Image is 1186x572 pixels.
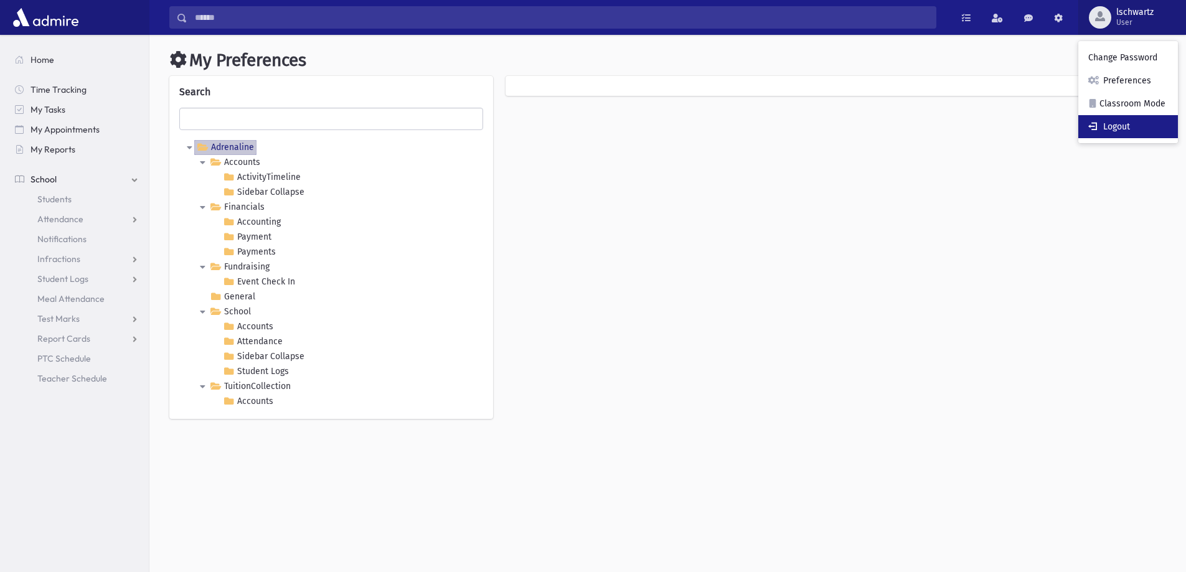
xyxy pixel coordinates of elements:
[37,253,80,265] span: Infractions
[37,353,91,364] span: PTC Schedule
[37,333,90,344] span: Report Cards
[37,373,107,384] span: Teacher Schedule
[220,170,303,185] a: ActivityTimeline
[220,319,276,334] a: Accounts
[220,334,285,349] a: Attendance
[5,169,149,189] a: School
[31,124,100,135] span: My Appointments
[37,233,87,245] span: Notifications
[5,368,149,388] a: Teacher Schedule
[207,289,258,304] a: General
[207,304,253,319] a: School
[207,200,267,215] a: Financials
[179,86,483,98] h4: Search
[5,100,149,120] a: My Tasks
[1078,92,1178,115] a: Classroom Mode
[1078,69,1178,92] a: Preferences
[169,50,1166,71] h1: My Preferences
[5,189,149,209] a: Students
[220,349,307,364] a: Sidebar Collapse
[220,185,307,200] a: Sidebar Collapse
[220,274,298,289] a: Event Check In
[5,349,149,368] a: PTC Schedule
[207,155,263,170] a: Accounts
[187,6,936,29] input: Search
[1116,7,1154,17] span: lschwartz
[37,273,88,284] span: Student Logs
[5,120,149,139] a: My Appointments
[220,215,283,230] a: Accounting
[5,269,149,289] a: Student Logs
[5,309,149,329] a: Test Marks
[5,229,149,249] a: Notifications
[5,139,149,159] a: My Reports
[31,54,54,65] span: Home
[37,313,80,324] span: Test Marks
[31,104,65,115] span: My Tasks
[207,379,293,394] a: TuitionCollection
[5,249,149,269] a: Infractions
[1078,115,1178,138] a: Logout
[31,144,75,155] span: My Reports
[10,5,82,30] img: AdmirePro
[194,140,256,155] a: Adrenaline
[1078,46,1178,69] a: Change Password
[220,245,278,260] a: Payments
[220,230,274,245] a: Payment
[220,394,276,409] a: Accounts
[31,84,87,95] span: Time Tracking
[220,364,291,379] a: Student Logs
[5,50,149,70] a: Home
[37,293,105,304] span: Meal Attendance
[5,80,149,100] a: Time Tracking
[207,260,272,274] a: Fundraising
[5,329,149,349] a: Report Cards
[37,213,83,225] span: Attendance
[1116,17,1154,27] span: User
[5,289,149,309] a: Meal Attendance
[31,174,57,185] span: School
[5,209,149,229] a: Attendance
[37,194,72,205] span: Students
